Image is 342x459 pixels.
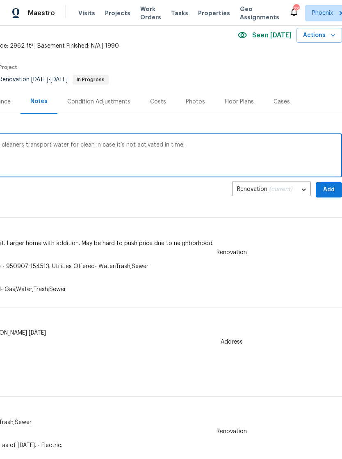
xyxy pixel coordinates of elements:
div: Costs [150,98,166,106]
span: Renovation [212,248,252,257]
span: [DATE] [31,77,48,83]
span: Properties [198,9,230,17]
span: In Progress [73,77,108,82]
span: - [31,77,68,83]
div: Notes [30,97,48,106]
span: Projects [105,9,130,17]
button: Actions [296,28,342,43]
span: Add [322,185,335,195]
span: Actions [303,30,335,41]
div: Photos [186,98,205,106]
span: Geo Assignments [240,5,279,21]
div: Floor Plans [225,98,254,106]
span: Visits [78,9,95,17]
div: Renovation (current) [232,180,311,200]
button: Add [316,182,342,197]
div: Condition Adjustments [67,98,130,106]
div: Cases [274,98,290,106]
span: Maestro [28,9,55,17]
span: (current) [269,186,292,192]
span: Renovation [212,427,252,436]
span: Work Orders [140,5,161,21]
span: Address [216,338,248,346]
span: [DATE] [50,77,68,83]
span: Seen [DATE] [252,31,292,39]
div: 23 [293,5,299,13]
span: Phoenix [312,9,333,17]
span: Tasks [171,10,188,16]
